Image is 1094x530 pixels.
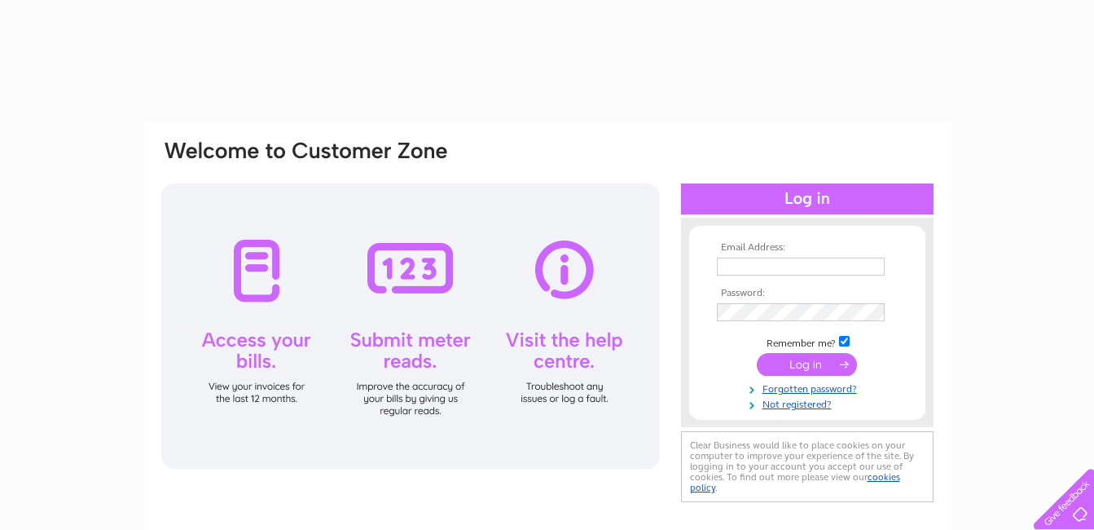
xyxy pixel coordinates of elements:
[713,242,902,254] th: Email Address:
[713,288,902,299] th: Password:
[690,471,900,493] a: cookies policy
[681,431,934,502] div: Clear Business would like to place cookies on your computer to improve your experience of the sit...
[717,395,902,411] a: Not registered?
[717,380,902,395] a: Forgotten password?
[757,353,857,376] input: Submit
[713,333,902,350] td: Remember me?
